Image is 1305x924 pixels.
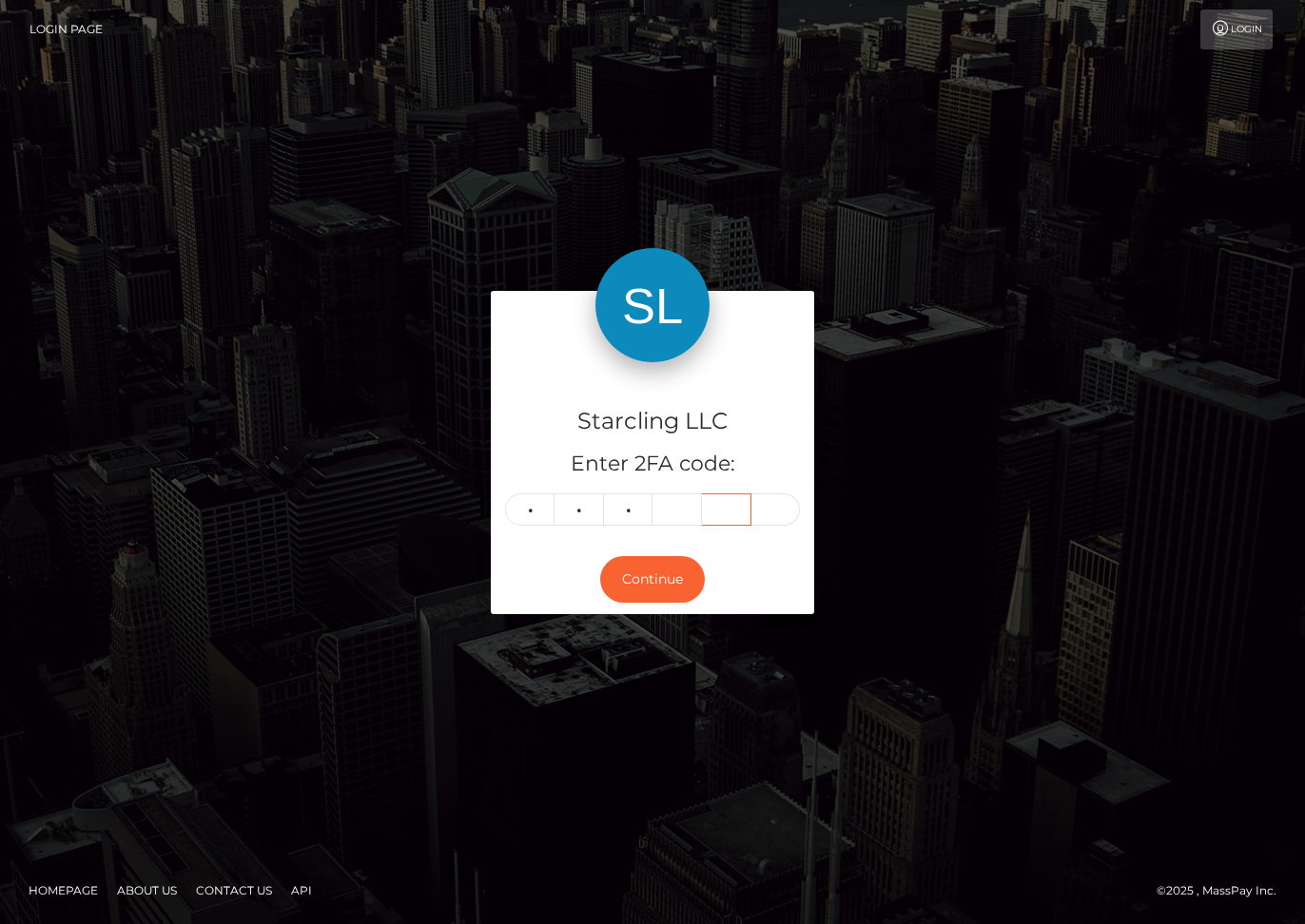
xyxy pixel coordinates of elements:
[109,876,185,905] a: About Us
[283,876,320,905] a: API
[1200,10,1273,49] a: Login
[595,248,710,362] img: Starcling LLC
[505,405,800,438] h4: Starcling LLC
[600,556,705,603] button: Continue
[1157,880,1291,901] div: © 2025 , MassPay Inc.
[188,876,280,905] a: Contact Us
[21,876,106,905] a: Homepage
[505,450,800,479] h5: Enter 2FA code:
[29,10,103,49] a: Login Page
